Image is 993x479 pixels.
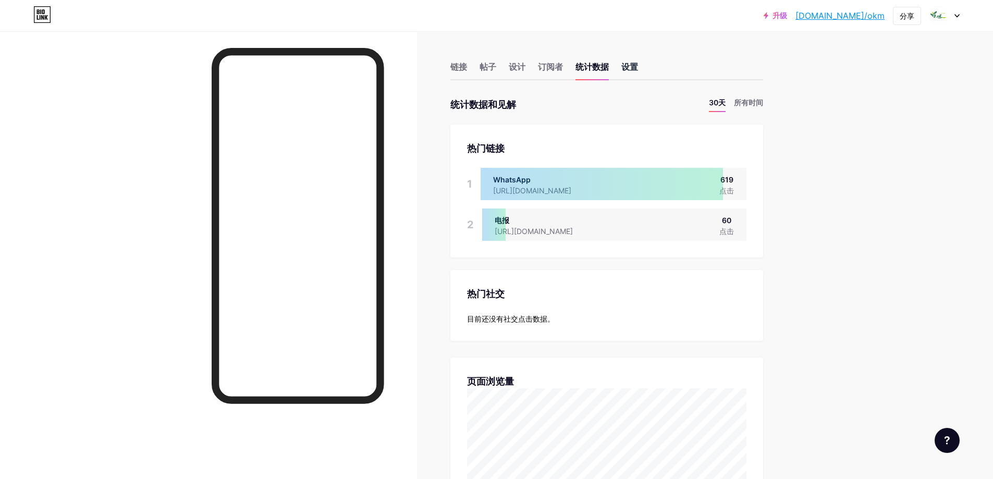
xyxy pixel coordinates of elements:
font: 设置 [621,62,638,72]
font: 目前还没有社交点击数据。 [467,314,555,323]
font: 30天 [709,98,726,107]
font: 订阅者 [538,62,563,72]
font: 所有时间 [734,98,763,107]
img: 奥克姆 [929,6,949,26]
font: 点击 [719,186,734,195]
font: 统计数据 [575,62,609,72]
font: [DOMAIN_NAME]/okm [795,10,885,21]
a: [DOMAIN_NAME]/okm [795,9,885,22]
font: 统计数据和见解 [450,99,516,110]
font: 分享 [900,11,914,20]
font: 热门社交 [467,288,505,299]
font: 热门链接 [467,143,505,154]
font: 1 [467,178,472,190]
font: 619 [720,175,733,184]
font: 升级 [773,11,787,20]
font: 点击 [719,227,734,236]
font: 2 [467,218,474,231]
font: 页面浏览量 [467,376,514,387]
font: 60 [722,216,731,225]
font: 设计 [509,62,525,72]
font: 帖子 [480,62,496,72]
font: [URL][DOMAIN_NAME] [495,227,573,236]
font: 链接 [450,62,467,72]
